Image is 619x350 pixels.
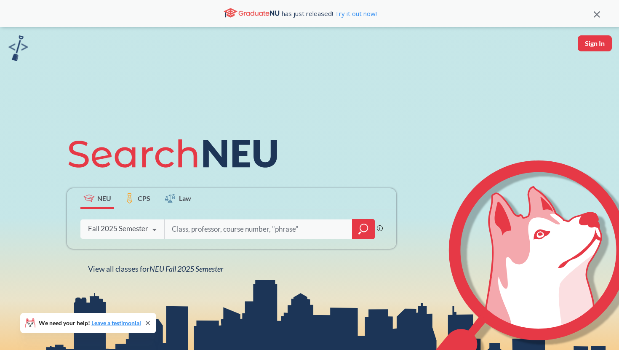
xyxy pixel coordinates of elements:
svg: magnifying glass [358,223,368,235]
span: has just released! [282,9,377,18]
a: sandbox logo [8,35,28,64]
span: NEU Fall 2025 Semester [149,264,223,273]
span: We need your help! [39,320,141,326]
button: Sign In [578,35,612,51]
div: Fall 2025 Semester [88,224,148,233]
span: CPS [138,193,150,203]
div: magnifying glass [352,219,375,239]
span: NEU [97,193,111,203]
span: View all classes for [88,264,223,273]
a: Leave a testimonial [91,319,141,326]
a: Try it out now! [333,9,377,18]
img: sandbox logo [8,35,28,61]
span: Law [179,193,191,203]
input: Class, professor, course number, "phrase" [171,220,346,238]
